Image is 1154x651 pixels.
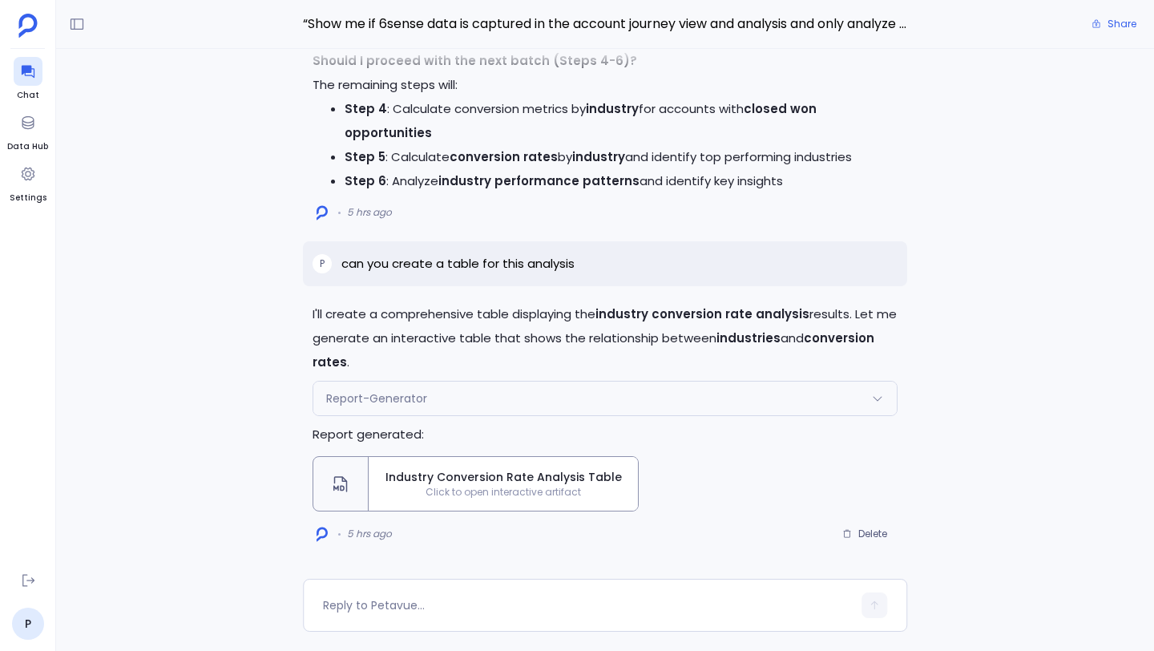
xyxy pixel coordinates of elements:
[317,527,328,542] img: logo
[18,14,38,38] img: petavue logo
[341,254,575,273] p: can you create a table for this analysis
[347,206,392,219] span: 5 hrs ago
[14,57,42,102] a: Chat
[1082,13,1146,35] button: Share
[858,528,887,540] span: Delete
[438,172,640,189] strong: industry performance patterns
[313,456,639,511] button: Industry Conversion Rate Analysis TableClick to open interactive artifact
[347,528,392,540] span: 5 hrs ago
[303,14,907,34] span: “Show me if 6sense data is captured in the account journey view and analysis and only analyze it ...
[313,73,898,97] p: The remaining steps will:
[832,522,898,546] button: Delete
[572,148,625,165] strong: industry
[450,148,558,165] strong: conversion rates
[345,145,898,169] li: : Calculate by and identify top performing industries
[12,608,44,640] a: P
[7,108,48,153] a: Data Hub
[345,148,385,165] strong: Step 5
[716,330,781,346] strong: industries
[7,140,48,153] span: Data Hub
[345,100,387,117] strong: Step 4
[345,169,898,193] li: : Analyze and identify key insights
[14,89,42,102] span: Chat
[320,257,325,270] span: P
[586,100,639,117] strong: industry
[345,97,898,145] li: : Calculate conversion metrics by for accounts with
[1108,18,1136,30] span: Share
[317,205,328,220] img: logo
[345,172,386,189] strong: Step 6
[10,160,46,204] a: Settings
[369,486,638,499] span: Click to open interactive artifact
[326,390,427,406] span: Report-Generator
[313,423,898,447] p: Report generated:
[10,192,46,204] span: Settings
[595,305,809,322] strong: industry conversion rate analysis
[375,469,631,486] span: Industry Conversion Rate Analysis Table
[313,302,898,374] p: I'll create a comprehensive table displaying the results. Let me generate an interactive table th...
